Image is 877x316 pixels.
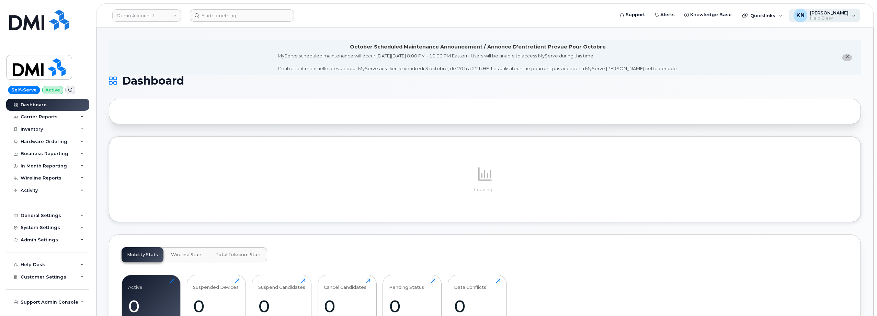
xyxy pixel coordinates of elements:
[842,54,852,61] button: close notification
[122,187,848,193] p: Loading...
[128,279,143,290] div: Active
[258,279,305,290] div: Suspend Candidates
[122,76,184,86] span: Dashboard
[324,279,366,290] div: Cancel Candidates
[171,252,203,258] span: Wireline Stats
[389,279,424,290] div: Pending Status
[193,279,239,290] div: Suspended Devices
[278,53,678,72] div: MyServe scheduled maintenance will occur [DATE][DATE] 8:00 PM - 10:00 PM Eastern. Users will be u...
[350,43,606,51] div: October Scheduled Maintenance Announcement / Annonce D'entretient Prévue Pour Octobre
[216,252,262,258] span: Total Telecom Stats
[454,279,486,290] div: Data Conflicts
